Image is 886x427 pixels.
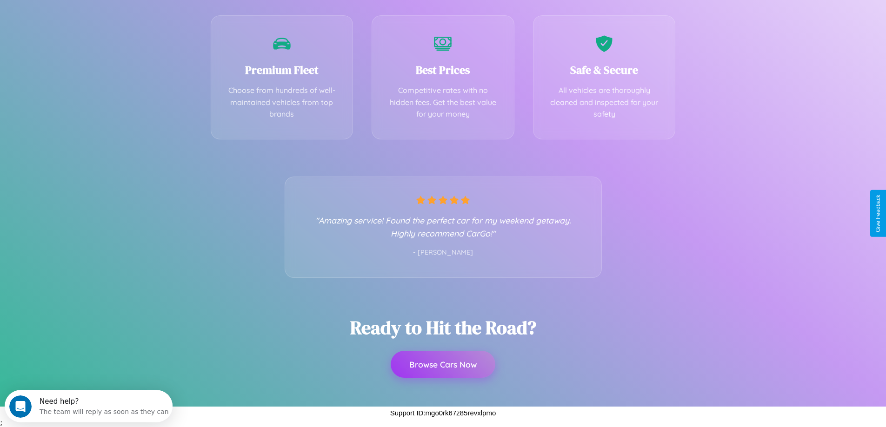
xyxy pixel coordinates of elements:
[391,351,495,378] button: Browse Cars Now
[304,214,583,240] p: "Amazing service! Found the perfect car for my weekend getaway. Highly recommend CarGo!"
[5,390,173,422] iframe: Intercom live chat discovery launcher
[386,62,500,78] h3: Best Prices
[547,85,661,120] p: All vehicles are thoroughly cleaned and inspected for your safety
[35,15,164,25] div: The team will reply as soon as they can
[35,8,164,15] div: Need help?
[225,85,339,120] p: Choose from hundreds of well-maintained vehicles from top brands
[225,62,339,78] h3: Premium Fleet
[875,195,881,232] div: Give Feedback
[350,315,536,340] h2: Ready to Hit the Road?
[4,4,173,29] div: Open Intercom Messenger
[547,62,661,78] h3: Safe & Secure
[390,407,496,419] p: Support ID: mgo0rk67z85revxlpmo
[304,247,583,259] p: - [PERSON_NAME]
[386,85,500,120] p: Competitive rates with no hidden fees. Get the best value for your money
[9,395,32,418] iframe: Intercom live chat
